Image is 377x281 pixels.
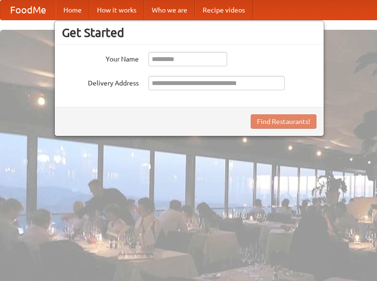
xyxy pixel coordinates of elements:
[62,52,139,64] label: Your Name
[89,0,144,20] a: How it works
[56,0,89,20] a: Home
[62,25,316,40] h3: Get Started
[62,76,139,88] label: Delivery Address
[144,0,195,20] a: Who we are
[251,114,316,129] button: Find Restaurants!
[0,0,56,20] a: FoodMe
[195,0,253,20] a: Recipe videos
